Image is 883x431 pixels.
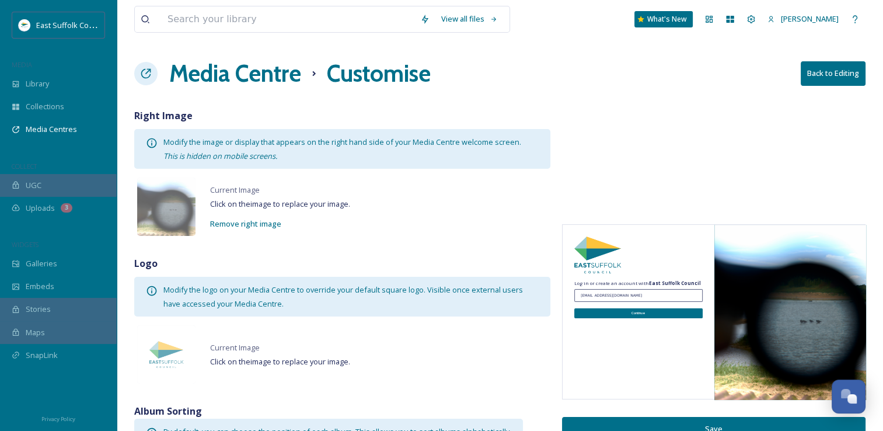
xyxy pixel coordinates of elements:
span: Uploads [26,203,55,214]
button: Back to Editing [801,61,865,85]
a: Privacy Policy [41,411,75,425]
span: Current Image [210,185,260,195]
input: test@test.com [574,289,703,302]
img: 16b3043b-87ff-4665-8167-21751da613df.jpg [137,178,196,236]
a: [PERSON_NAME] [762,8,844,30]
img: ESC_place%20branding_0625_L1160777_high%20res.jpg [714,225,866,400]
span: Maps [26,327,45,338]
span: Privacy Policy [41,415,75,423]
a: Media Centre [169,56,301,91]
img: ddd00b8e-fed8-4ace-b05d-a63b8df0f5dd.jpg [137,325,196,384]
em: This is hidden on mobile screens. [163,151,277,161]
span: Modify the logo on your Media Centre to override your default square logo. Visible once external ... [163,284,523,309]
span: Library [26,78,49,89]
span: East Suffolk Council [36,19,105,30]
span: Collections [26,101,64,112]
span: UGC [26,180,41,191]
span: Stories [26,304,51,315]
strong: Logo [134,257,158,270]
button: Open Chat [832,380,865,413]
span: Remove right image [210,218,281,229]
a: What's New [634,11,693,27]
a: View all files [435,8,504,30]
span: WIDGETS [12,240,39,249]
button: Continue [574,308,703,318]
span: Modify the image or display that appears on the right hand side of your Media Centre welcome screen. [163,137,521,161]
strong: East Suffolk Council [649,280,701,286]
span: SnapLink [26,350,58,361]
span: COLLECT [12,162,37,171]
span: Click on the image to replace your image . [210,356,350,367]
span: Embeds [26,281,54,292]
img: ESC%20Logo.png [19,19,30,31]
strong: Right Image [134,109,193,122]
span: Click on the image to replace your image . [210,199,350,209]
span: Media Centres [26,124,77,135]
span: Galleries [26,258,57,269]
strong: Album Sorting [134,405,202,418]
h1: Customise [327,56,431,91]
div: Log in or create an account with [574,280,703,287]
span: [PERSON_NAME] [781,13,839,24]
span: MEDIA [12,60,32,69]
img: East%20Suffolk%20Council.png [574,237,621,273]
span: Current Image [210,342,260,353]
input: Search your library [162,6,414,32]
div: 3 [61,203,72,213]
